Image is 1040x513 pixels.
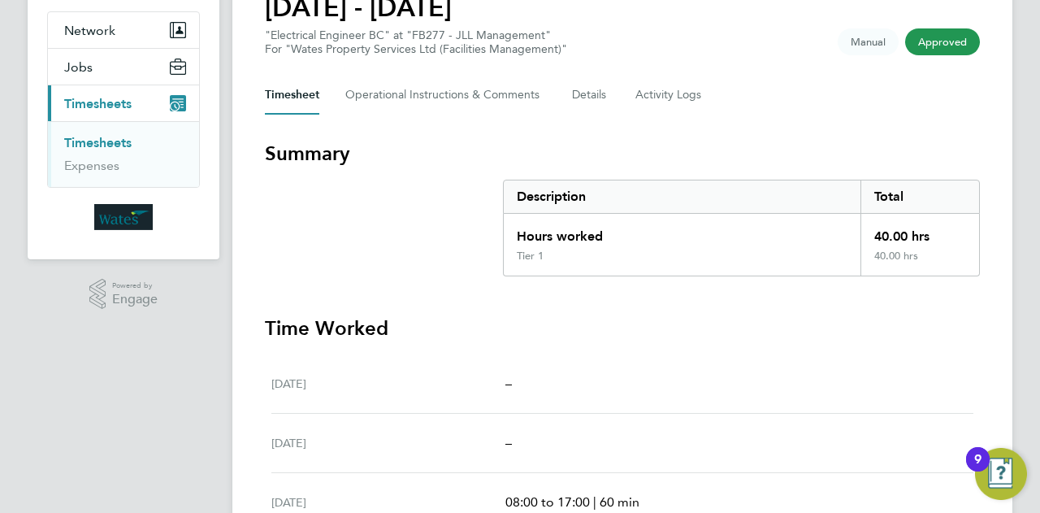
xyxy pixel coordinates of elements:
[48,85,199,121] button: Timesheets
[64,23,115,38] span: Network
[271,374,505,393] div: [DATE]
[905,28,980,55] span: This timesheet has been approved.
[505,435,512,450] span: –
[47,204,200,230] a: Go to home page
[860,214,979,250] div: 40.00 hrs
[572,76,609,115] button: Details
[64,158,119,173] a: Expenses
[600,494,639,510] span: 60 min
[345,76,546,115] button: Operational Instructions & Comments
[635,76,704,115] button: Activity Logs
[265,76,319,115] button: Timesheet
[48,121,199,187] div: Timesheets
[838,28,899,55] span: This timesheet was manually created.
[64,135,132,150] a: Timesheets
[504,180,860,213] div: Description
[503,180,980,276] div: Summary
[974,459,981,480] div: 9
[265,141,980,167] h3: Summary
[94,204,153,230] img: wates-logo-retina.png
[64,96,132,111] span: Timesheets
[975,448,1027,500] button: Open Resource Center, 9 new notifications
[265,28,567,56] div: "Electrical Engineer BC" at "FB277 - JLL Management"
[593,494,596,510] span: |
[504,214,860,250] div: Hours worked
[89,279,158,310] a: Powered byEngage
[112,293,158,306] span: Engage
[517,250,544,263] div: Tier 1
[64,59,93,75] span: Jobs
[48,12,199,48] button: Network
[112,279,158,293] span: Powered by
[265,315,980,341] h3: Time Worked
[505,494,590,510] span: 08:00 to 17:00
[860,180,979,213] div: Total
[860,250,979,276] div: 40.00 hrs
[48,49,199,85] button: Jobs
[271,433,505,453] div: [DATE]
[505,376,512,391] span: –
[265,42,567,56] div: For "Wates Property Services Ltd (Facilities Management)"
